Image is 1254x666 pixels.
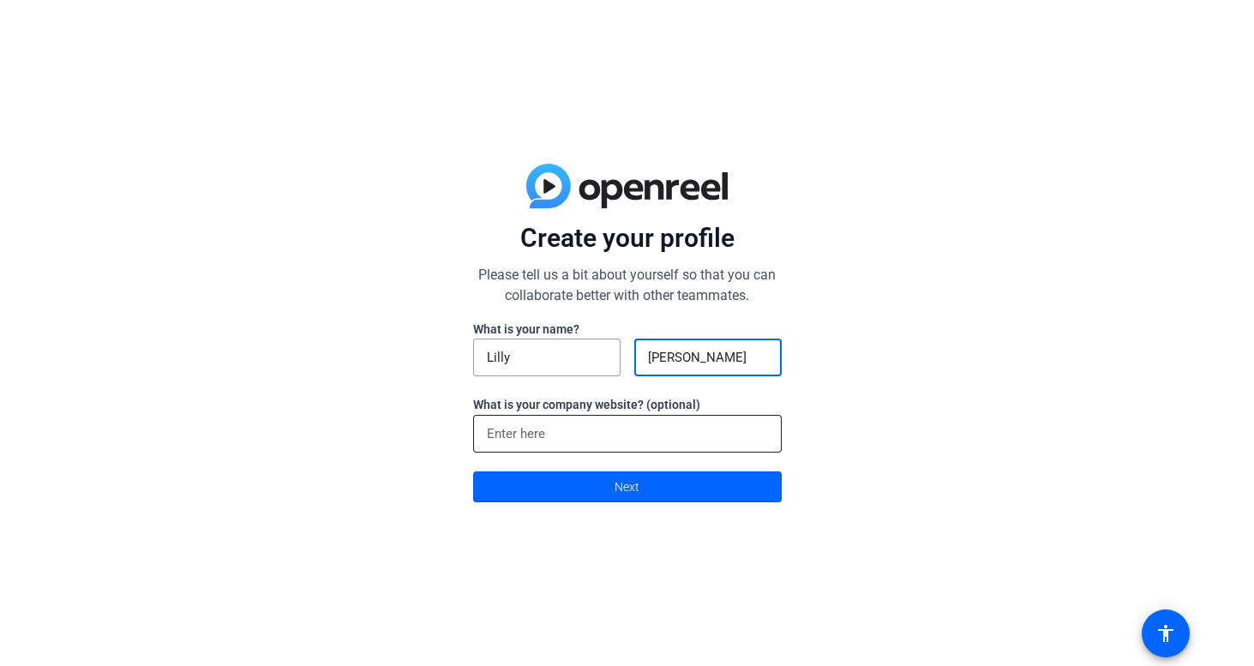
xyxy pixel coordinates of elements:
mat-icon: accessibility [1155,623,1176,644]
p: Create your profile [473,222,782,255]
input: First Name [487,347,607,368]
input: Enter here [487,423,768,444]
p: Please tell us a bit about yourself so that you can collaborate better with other teammates. [473,265,782,306]
label: What is your name? [473,322,579,336]
img: blue-gradient.svg [526,164,728,208]
input: Last Name [648,347,768,368]
span: Next [615,471,639,503]
button: Next [473,471,782,502]
label: What is your company website? (optional) [473,398,700,411]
